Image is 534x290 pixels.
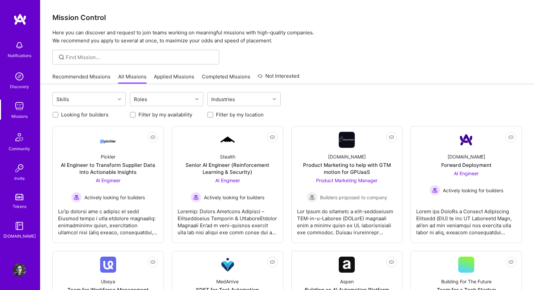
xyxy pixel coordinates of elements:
h3: Mission Control [52,13,522,22]
i: icon EyeClosed [150,259,156,265]
div: [DOMAIN_NAME] [328,153,366,160]
img: tokens [15,194,23,200]
img: discovery [13,70,26,83]
span: Actively looking for builders [443,187,503,194]
div: Lorem ips DoloRs a Consect Adipiscing Elitsedd (EIU) te inc UT Laboreetd Magn, ali’en ad min veni... [416,203,516,236]
a: Company Logo[DOMAIN_NAME]Product Marketing to help with GTM motion for GPUaaSProduct Marketing Ma... [297,132,397,237]
div: Stealth [220,153,235,160]
span: Actively looking for builders [204,194,264,201]
div: Roles [132,94,149,104]
div: MedArrive [216,278,239,285]
label: Filter by my availability [139,111,192,118]
img: bell [13,39,26,52]
img: Actively looking for builders [71,192,82,203]
div: [DOMAIN_NAME] [448,153,485,160]
img: Invite [13,162,26,175]
span: AI Engineer [454,171,479,176]
div: Community [9,145,30,152]
img: Company Logo [100,134,116,146]
span: Actively looking for builders [84,194,145,201]
img: Company Logo [100,257,116,273]
div: Loremip: Dolors Ametcons Adipisci – Elitseddoeius Temporin & UtlaboreEtdolor Magnaali En’ad m ven... [178,203,278,236]
div: Product Marketing to help with GTM motion for GPUaaS [297,162,397,176]
img: User Avatar [13,263,26,277]
div: Tokens [13,203,26,210]
img: Company Logo [339,132,355,148]
div: Building For The Future [441,278,492,285]
i: icon EyeClosed [508,134,514,140]
img: guide book [13,219,26,233]
img: Company Logo [220,135,236,144]
i: icon EyeClosed [150,134,156,140]
a: Company LogoStealthSenior AI Engineer (Reinforcement Learning & Security)AI Engineer Actively loo... [178,132,278,237]
img: Builders proposed to company [307,192,317,203]
input: Find Mission... [66,54,214,61]
div: Lo’ip dolorsi ame c adipisc el sedd Eiusmod tempo i utla etdolore magnaaliq: enimadminimv quisn, ... [58,203,158,236]
img: Community [11,129,27,145]
div: Aspen [340,278,354,285]
a: Recommended Missions [52,73,110,84]
div: Senior AI Engineer (Reinforcement Learning & Security) [178,162,278,176]
img: Company Logo [339,257,355,273]
span: Builders proposed to company [320,194,387,201]
label: Looking for builders [61,111,108,118]
div: Ubeya [101,278,115,285]
a: Completed Missions [202,73,250,84]
a: All Missions [118,73,147,84]
a: User Avatar [11,263,28,277]
img: Actively looking for builders [430,185,440,196]
div: AI Engineer to Transform Supplier Data into Actionable Insights [58,162,158,176]
div: Discovery [10,83,29,90]
span: Product Marketing Manager [316,178,377,183]
i: icon EyeClosed [389,134,394,140]
img: Company Logo [220,257,236,273]
span: AI Engineer [96,178,120,183]
i: icon Chevron [273,97,276,101]
a: Applied Missions [154,73,194,84]
i: icon SearchGrey [58,53,65,61]
div: Invite [14,175,25,182]
a: Company LogoPicklerAI Engineer to Transform Supplier Data into Actionable InsightsAI Engineer Act... [58,132,158,237]
div: Industries [210,94,237,104]
i: icon EyeClosed [270,259,275,265]
label: Filter by my location [216,111,264,118]
img: Actively looking for builders [191,192,201,203]
div: Forward Deployment [441,162,492,169]
div: Missions [11,113,28,120]
img: Company Logo [458,132,474,148]
a: Company Logo[DOMAIN_NAME]Forward DeploymentAI Engineer Actively looking for buildersActively look... [416,132,516,237]
div: Notifications [8,52,31,59]
div: Lor Ipsum do sitametc a elit-seddoeiusm TEM-in-u-Laboree (DOLorE) magnaali enim a minimv quisn ex... [297,203,397,236]
i: icon EyeClosed [389,259,394,265]
i: icon Chevron [195,97,199,101]
div: Skills [55,94,71,104]
p: Here you can discover and request to join teams working on meaningful missions with high-quality ... [52,29,522,45]
img: teamwork [13,99,26,113]
div: [DOMAIN_NAME] [3,233,36,240]
i: icon EyeClosed [270,134,275,140]
i: icon Chevron [118,97,121,101]
span: AI Engineer [215,178,240,183]
img: logo [13,13,27,25]
a: Not Interested [258,72,299,84]
i: icon EyeClosed [508,259,514,265]
div: Pickler [101,153,115,160]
